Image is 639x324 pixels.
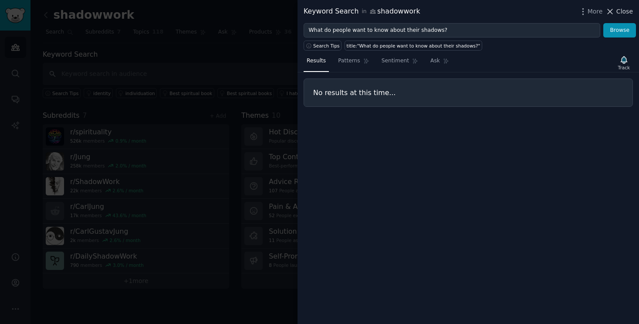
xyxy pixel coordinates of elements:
div: Track [618,65,630,71]
span: in [362,8,366,16]
button: Track [615,54,633,72]
span: Close [616,7,633,16]
button: More [578,7,603,16]
div: title:"What do people want to know about their shadows?" [347,43,480,49]
a: Sentiment [379,54,421,72]
input: Try a keyword related to your business [304,23,600,38]
span: Sentiment [382,57,409,65]
a: title:"What do people want to know about their shadows?" [345,41,482,51]
a: Patterns [335,54,372,72]
div: Keyword Search shadowwork [304,6,420,17]
span: Results [307,57,326,65]
a: Results [304,54,329,72]
span: Patterns [338,57,360,65]
h3: No results at this time... [313,88,623,97]
a: Ask [427,54,452,72]
button: Browse [603,23,636,38]
button: Search Tips [304,41,341,51]
span: Search Tips [313,43,340,49]
span: Ask [430,57,440,65]
button: Close [605,7,633,16]
span: More [588,7,603,16]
